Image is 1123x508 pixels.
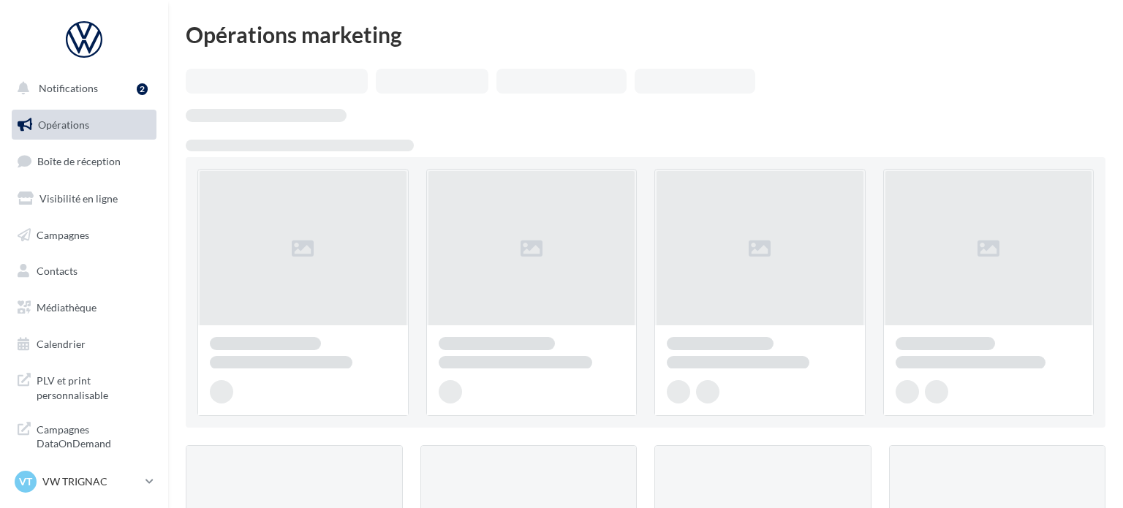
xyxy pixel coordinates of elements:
[37,371,151,402] span: PLV et print personnalisable
[137,83,148,95] div: 2
[9,145,159,177] a: Boîte de réception
[9,414,159,457] a: Campagnes DataOnDemand
[37,301,97,314] span: Médiathèque
[12,468,156,496] a: VT VW TRIGNAC
[37,338,86,350] span: Calendrier
[9,220,159,251] a: Campagnes
[39,82,98,94] span: Notifications
[9,329,159,360] a: Calendrier
[37,155,121,167] span: Boîte de réception
[37,228,89,240] span: Campagnes
[9,365,159,408] a: PLV et print personnalisable
[9,256,159,287] a: Contacts
[39,192,118,205] span: Visibilité en ligne
[37,265,77,277] span: Contacts
[9,73,154,104] button: Notifications 2
[9,292,159,323] a: Médiathèque
[186,23,1105,45] div: Opérations marketing
[9,183,159,214] a: Visibilité en ligne
[37,420,151,451] span: Campagnes DataOnDemand
[9,110,159,140] a: Opérations
[42,474,140,489] p: VW TRIGNAC
[19,474,32,489] span: VT
[38,118,89,131] span: Opérations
